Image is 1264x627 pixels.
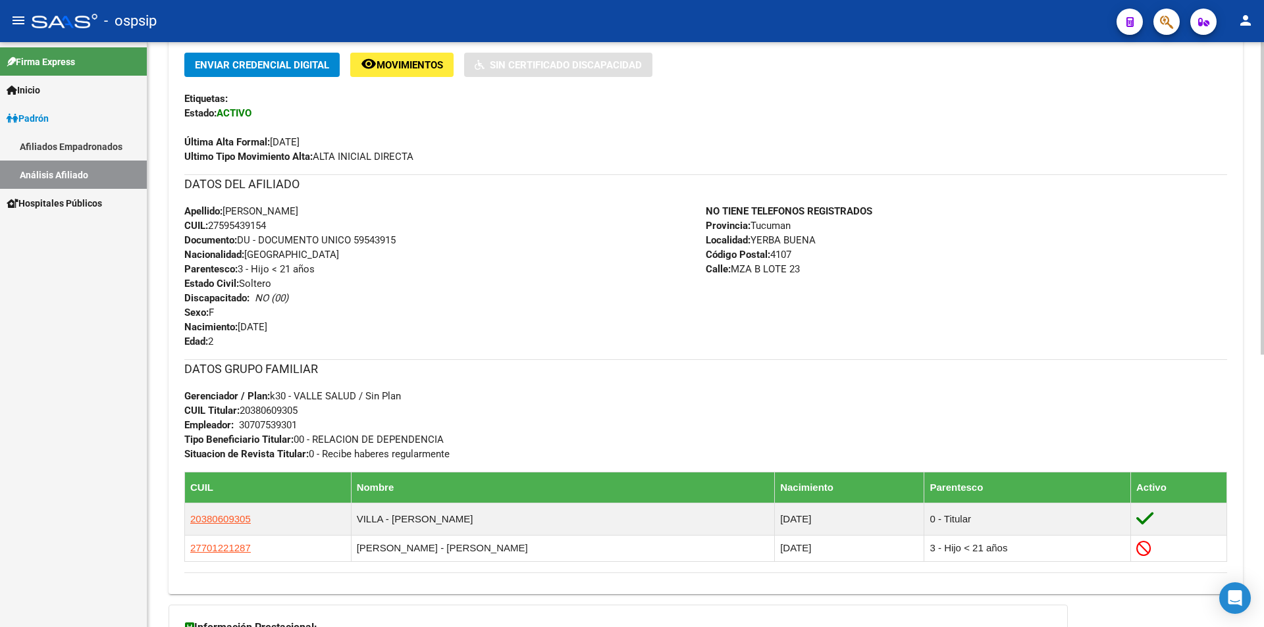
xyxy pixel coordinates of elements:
strong: CUIL: [184,220,208,232]
td: [DATE] [775,535,924,561]
span: 20380609305 [184,405,298,416]
th: Parentesco [924,472,1131,503]
span: Movimientos [377,59,443,71]
strong: Código Postal: [706,249,770,261]
span: Firma Express [7,55,75,69]
button: Sin Certificado Discapacidad [464,53,652,77]
th: CUIL [185,472,352,503]
strong: Sexo: [184,307,209,318]
th: Activo [1131,472,1227,503]
strong: Empleador: [184,419,234,431]
strong: Discapacitado: [184,292,250,304]
div: Open Intercom Messenger [1219,582,1251,614]
span: DU - DOCUMENTO UNICO 59543915 [184,234,396,246]
strong: Edad: [184,336,208,347]
span: Soltero [184,278,271,289]
span: F [184,307,214,318]
strong: Nacimiento: [184,321,238,333]
td: [PERSON_NAME] - [PERSON_NAME] [351,535,775,561]
strong: Localidad: [706,234,750,246]
span: 2 [184,336,213,347]
span: Inicio [7,83,40,97]
span: Enviar Credencial Digital [195,59,329,71]
span: [DATE] [184,321,267,333]
button: Movimientos [350,53,454,77]
strong: Estado: [184,107,217,119]
td: 3 - Hijo < 21 años [924,535,1131,561]
th: Nacimiento [775,472,924,503]
mat-icon: menu [11,13,26,28]
span: 4107 [706,249,791,261]
strong: Documento: [184,234,237,246]
span: [GEOGRAPHIC_DATA] [184,249,339,261]
h3: DATOS GRUPO FAMILIAR [184,360,1227,378]
td: VILLA - [PERSON_NAME] [351,503,775,535]
i: NO (00) [255,292,288,304]
span: Sin Certificado Discapacidad [490,59,642,71]
strong: Estado Civil: [184,278,239,289]
strong: NO TIENE TELEFONOS REGISTRADOS [706,205,872,217]
span: [DATE] [184,136,300,148]
span: Tucuman [706,220,791,232]
span: k30 - VALLE SALUD / Sin Plan [184,390,401,402]
span: 27701221287 [190,542,251,553]
button: Enviar Credencial Digital [184,53,340,77]
span: - ospsip [104,7,157,36]
span: [PERSON_NAME] [184,205,298,217]
strong: Provincia: [706,220,750,232]
strong: Etiquetas: [184,93,228,105]
span: 20380609305 [190,513,251,524]
span: MZA B LOTE 23 [706,263,800,275]
strong: Apellido: [184,205,223,217]
mat-icon: person [1238,13,1253,28]
mat-icon: remove_red_eye [361,56,377,72]
span: 27595439154 [184,220,266,232]
span: 00 - RELACION DE DEPENDENCIA [184,434,444,445]
th: Nombre [351,472,775,503]
strong: Situacion de Revista Titular: [184,448,309,460]
td: 0 - Titular [924,503,1131,535]
strong: Calle: [706,263,731,275]
strong: CUIL Titular: [184,405,240,416]
td: [DATE] [775,503,924,535]
strong: Parentesco: [184,263,238,275]
span: ALTA INICIAL DIRECTA [184,151,413,163]
strong: Última Alta Formal: [184,136,270,148]
span: YERBA BUENA [706,234,816,246]
strong: Nacionalidad: [184,249,244,261]
strong: Gerenciador / Plan: [184,390,270,402]
strong: Ultimo Tipo Movimiento Alta: [184,151,313,163]
span: Padrón [7,111,49,126]
strong: Tipo Beneficiario Titular: [184,434,294,445]
strong: ACTIVO [217,107,251,119]
span: 3 - Hijo < 21 años [184,263,315,275]
h3: DATOS DEL AFILIADO [184,175,1227,193]
span: 0 - Recibe haberes regularmente [184,448,450,460]
span: Hospitales Públicos [7,196,102,211]
div: 30707539301 [239,418,297,432]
